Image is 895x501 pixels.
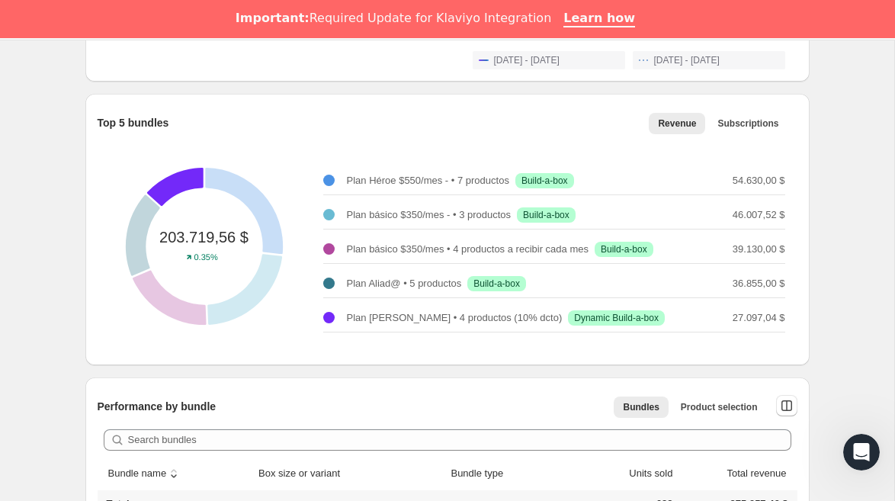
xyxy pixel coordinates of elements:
button: [DATE] - [DATE] [633,51,785,69]
button: Box size or variant [256,459,358,488]
b: Important: [236,11,310,25]
p: Plan básico $350/mes • 4 productos a recibir cada mes [347,242,589,257]
p: Performance by bundle [98,399,217,414]
p: 46.007,52 $ [733,207,785,223]
span: Product selection [681,401,758,413]
button: Units sold [611,459,675,488]
span: Revenue [658,117,696,130]
span: [DATE] - [DATE] [494,54,560,66]
input: Search bundles [128,429,791,451]
p: Plan Aliad@ • 5 productos [347,276,462,291]
p: Plan básico $350/mes - • 3 productos [347,207,512,223]
span: Build-a-box [523,209,569,221]
span: Build-a-box [473,278,520,290]
span: Build-a-box [521,175,568,187]
p: 36.855,00 $ [733,276,785,291]
span: Bundles [623,401,659,413]
p: 54.630,00 $ [733,173,785,188]
p: 39.130,00 $ [733,242,785,257]
button: Bundle type [448,459,521,488]
span: Subscriptions [717,117,778,130]
iframe: Intercom live chat [843,434,880,470]
a: Learn how [563,11,635,27]
span: [DATE] - [DATE] [654,54,720,66]
span: Build-a-box [601,243,647,255]
button: [DATE] - [DATE] [473,51,625,69]
p: Plan Héroe $550/mes - • 7 productos [347,173,509,188]
p: Plan [PERSON_NAME] • 4 productos (10% dcto) [347,310,563,326]
button: ordenar ascending porBundle name [106,459,184,488]
span: Dynamic Build-a-box [574,312,659,324]
p: 27.097,04 $ [733,310,785,326]
p: Top 5 bundles [98,115,169,130]
div: Required Update for Klaviyo Integration [236,11,551,26]
button: Total revenue [709,459,788,488]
